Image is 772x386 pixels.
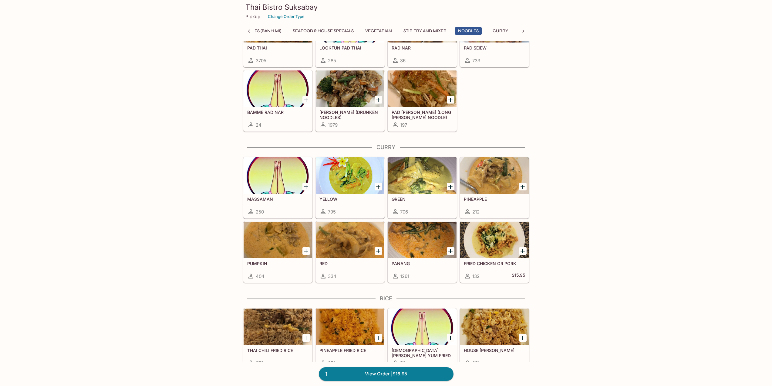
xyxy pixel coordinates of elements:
[392,348,453,358] h5: [DEMOGRAPHIC_DATA] [PERSON_NAME] YUM FRIED [PERSON_NAME]
[256,360,264,366] span: 276
[316,309,384,345] div: PINEAPPLE FRIED RICE
[375,334,382,342] button: Add PINEAPPLE FRIED RICE
[388,70,457,107] div: PAD WOON SEN (LONG RICE NOODLE)
[256,122,261,128] span: 24
[464,261,525,266] h5: FRIED CHICKEN OR PORK
[256,209,264,215] span: 250
[447,334,454,342] button: Add THAI TOM YUM FRIED RICE
[247,196,308,202] h5: MASSAMAN
[243,221,312,283] a: PUMPKIN404
[244,6,312,43] div: PAD THAI
[519,183,527,190] button: Add PINEAPPLE
[460,308,529,370] a: HOUSE [PERSON_NAME]851
[244,222,312,258] div: PUMPKIN
[460,309,529,345] div: HOUSE FRIED RICE
[388,6,457,43] div: RAD NAR
[316,157,384,194] div: YELLOW
[460,222,529,258] div: FRIED CHICKEN OR PORK
[244,157,312,194] div: MASSAMAN
[375,96,382,104] button: Add KEE MAO (DRUNKEN NOODLES)
[464,196,525,202] h5: PINEAPPLE
[392,45,453,50] h5: RAD NAR
[322,370,331,378] span: 1
[227,27,285,35] button: Sandwiches (Banh Mi)
[319,348,381,353] h5: PINEAPPLE FRIED RICE
[460,6,529,43] div: PAD SEIEW
[243,308,312,370] a: THAI CHILI FRIED RICE276
[247,261,308,266] h5: PUMPKIN
[392,196,453,202] h5: GREEN
[472,273,480,279] span: 132
[512,272,525,280] h5: $15.95
[400,209,408,215] span: 706
[316,70,384,107] div: KEE MAO (DRUNKEN NOODLES)
[388,157,457,218] a: GREEN706
[392,261,453,266] h5: PANANG
[247,45,308,50] h5: PAD THAI
[400,360,406,366] span: 50
[315,221,385,283] a: RED334
[328,273,336,279] span: 334
[316,6,384,43] div: LOOKFUN PAD THAI
[328,209,336,215] span: 795
[472,209,480,215] span: 212
[388,70,457,132] a: PAD [PERSON_NAME] (LONG [PERSON_NAME] NOODLE)197
[244,309,312,345] div: THAI CHILI FRIED RICE
[319,367,453,381] a: 1View Order |$16.95
[400,27,450,35] button: Stir Fry and Mixer
[388,157,457,194] div: GREEN
[375,183,382,190] button: Add YELLOW
[247,110,308,115] h5: BAMME RAD NAR
[316,222,384,258] div: RED
[487,27,514,35] button: Curry
[302,334,310,342] button: Add THAI CHILI FRIED RICE
[243,144,529,151] h4: Curry
[243,295,529,302] h4: Rice
[447,247,454,255] button: Add PANANG
[315,157,385,218] a: YELLOW795
[392,110,453,120] h5: PAD [PERSON_NAME] (LONG [PERSON_NAME] NOODLE)
[519,247,527,255] button: Add FRIED CHICKEN OR PORK
[302,183,310,190] button: Add MASSAMAN
[388,222,457,258] div: PANANG
[388,309,457,345] div: THAI TOM YUM FRIED RICE
[289,27,357,35] button: Seafood & House Specials
[328,360,336,366] span: 374
[464,348,525,353] h5: HOUSE [PERSON_NAME]
[319,261,381,266] h5: RED
[400,122,407,128] span: 197
[247,348,308,353] h5: THAI CHILI FRIED RICE
[256,273,265,279] span: 404
[472,58,480,63] span: 733
[319,110,381,120] h5: [PERSON_NAME] (DRUNKEN NOODLES)
[400,273,409,279] span: 1261
[464,45,525,50] h5: PAD SEIEW
[362,27,395,35] button: Vegetarian
[472,360,480,366] span: 851
[256,58,266,63] span: 3705
[460,221,529,283] a: FRIED CHICKEN OR PORK132$15.95
[245,2,527,12] h3: Thai Bistro Suksabay
[315,308,385,370] a: PINEAPPLE FRIED RICE374
[375,247,382,255] button: Add RED
[400,58,406,63] span: 36
[460,157,529,218] a: PINEAPPLE212
[460,157,529,194] div: PINEAPPLE
[388,308,457,370] a: [DEMOGRAPHIC_DATA] [PERSON_NAME] YUM FRIED [PERSON_NAME]50
[243,70,312,132] a: BAMME RAD NAR24
[328,122,338,128] span: 1979
[519,334,527,342] button: Add HOUSE FRIED RICE
[265,12,307,21] button: Change Order Type
[243,157,312,218] a: MASSAMAN250
[319,196,381,202] h5: YELLOW
[315,70,385,132] a: [PERSON_NAME] (DRUNKEN NOODLES)1979
[245,14,260,19] p: Pickup
[328,58,336,63] span: 285
[302,247,310,255] button: Add PUMPKIN
[447,96,454,104] button: Add PAD WOON SEN (LONG RICE NOODLE)
[319,45,381,50] h5: LOOKFUN PAD THAI
[388,221,457,283] a: PANANG1261
[455,27,482,35] button: Noodles
[244,70,312,107] div: BAMME RAD NAR
[302,96,310,104] button: Add BAMME RAD NAR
